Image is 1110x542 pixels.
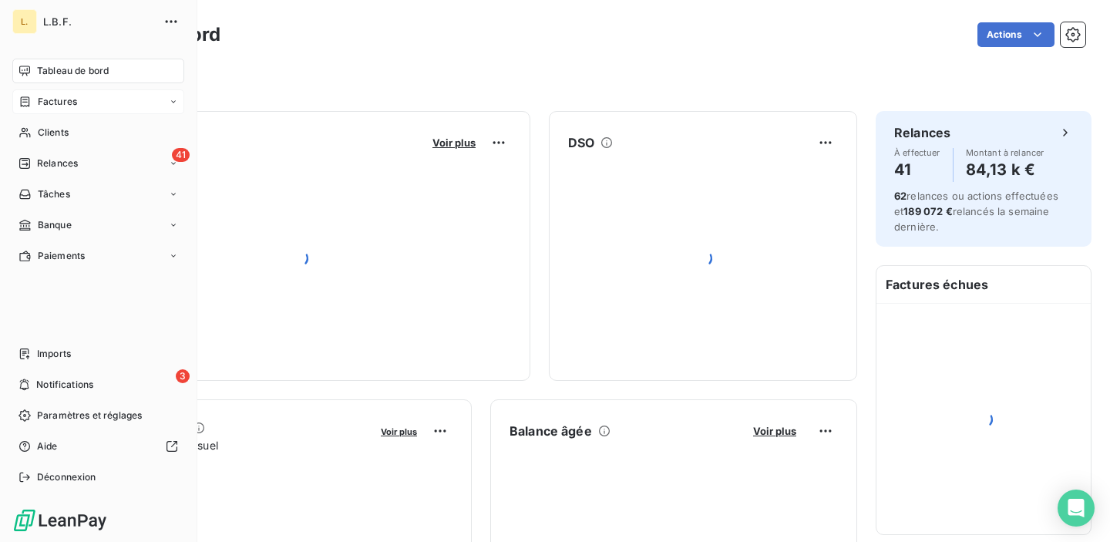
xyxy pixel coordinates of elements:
h6: Relances [894,123,950,142]
span: relances ou actions effectuées et relancés la semaine dernière. [894,190,1058,233]
span: 41 [172,148,190,162]
span: 62 [894,190,906,202]
span: Imports [37,347,71,361]
h6: DSO [568,133,594,152]
h4: 84,13 k € [966,157,1044,182]
span: Voir plus [753,425,796,437]
div: L. [12,9,37,34]
span: L.B.F. [43,15,154,28]
span: 3 [176,369,190,383]
span: Aide [37,439,58,453]
span: Paiements [38,249,85,263]
span: Relances [37,157,78,170]
span: Déconnexion [37,470,96,484]
button: Voir plus [748,424,801,438]
span: Tâches [38,187,70,201]
span: Paramètres et réglages [37,409,142,422]
div: Open Intercom Messenger [1058,490,1095,527]
span: À effectuer [894,148,940,157]
span: Factures [38,95,77,109]
button: Voir plus [376,424,422,438]
h4: 41 [894,157,940,182]
img: Logo LeanPay [12,508,108,533]
button: Actions [977,22,1054,47]
a: Aide [12,434,184,459]
span: Voir plus [381,426,417,437]
span: Chiffre d'affaires mensuel [87,437,370,453]
span: 189 072 € [903,205,952,217]
span: Notifications [36,378,93,392]
h6: Balance âgée [510,422,592,440]
span: Banque [38,218,72,232]
span: Tableau de bord [37,64,109,78]
span: Voir plus [432,136,476,149]
button: Voir plus [428,136,480,150]
h6: Factures échues [876,266,1091,303]
span: Clients [38,126,69,140]
span: Montant à relancer [966,148,1044,157]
